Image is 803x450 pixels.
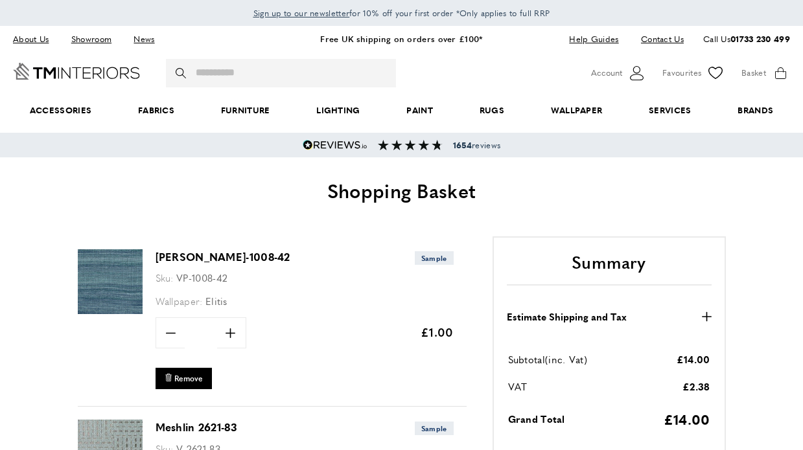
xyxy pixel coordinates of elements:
[384,91,456,130] a: Paint
[508,352,545,366] span: Subtotal
[545,352,587,366] span: (inc. Vat)
[730,32,790,45] a: 01733 230 499
[453,139,472,151] strong: 1654
[303,140,367,150] img: Reviews.io 5 stars
[156,368,212,389] button: Remove Rhea VP-1008-42
[421,324,454,340] span: £1.00
[320,32,482,45] a: Free UK shipping on orders over £100*
[703,32,790,46] p: Call Us
[115,91,198,130] a: Fabrics
[78,249,143,314] img: Rhea VP-1008-42
[682,379,710,393] span: £2.38
[174,373,203,384] span: Remove
[253,7,550,19] span: for 10% off your first order *Only applies to full RRP
[156,271,174,284] span: Sku:
[198,91,293,130] a: Furniture
[13,63,140,80] a: Go to Home page
[456,91,528,130] a: Rugs
[625,91,714,130] a: Services
[677,352,710,366] span: £14.00
[205,294,227,308] span: Elitis
[591,66,622,80] span: Account
[507,309,712,324] button: Estimate Shipping and Tax
[664,409,710,429] span: £14.00
[453,140,500,150] span: reviews
[508,379,528,393] span: VAT
[507,251,712,286] h2: Summary
[156,420,238,434] a: Meshlin 2621-83
[508,412,565,425] span: Grand Total
[327,176,476,204] span: Shopping Basket
[62,30,121,48] a: Showroom
[293,91,383,130] a: Lighting
[559,30,628,48] a: Help Guides
[13,30,58,48] a: About Us
[378,140,443,150] img: Reviews section
[591,63,646,83] button: Customer Account
[528,91,625,130] a: Wallpaper
[253,6,350,19] a: Sign up to our newsletter
[124,30,164,48] a: News
[176,271,227,284] span: VP-1008-42
[78,305,143,316] a: Rhea VP-1008-42
[176,59,189,87] button: Search
[714,91,797,130] a: Brands
[662,63,725,83] a: Favourites
[631,30,684,48] a: Contact Us
[507,309,627,324] strong: Estimate Shipping and Tax
[156,249,290,264] a: [PERSON_NAME]-1008-42
[156,294,203,308] span: Wallpaper:
[415,251,454,265] span: Sample
[415,422,454,435] span: Sample
[6,91,115,130] span: Accessories
[662,66,701,80] span: Favourites
[253,7,350,19] span: Sign up to our newsletter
